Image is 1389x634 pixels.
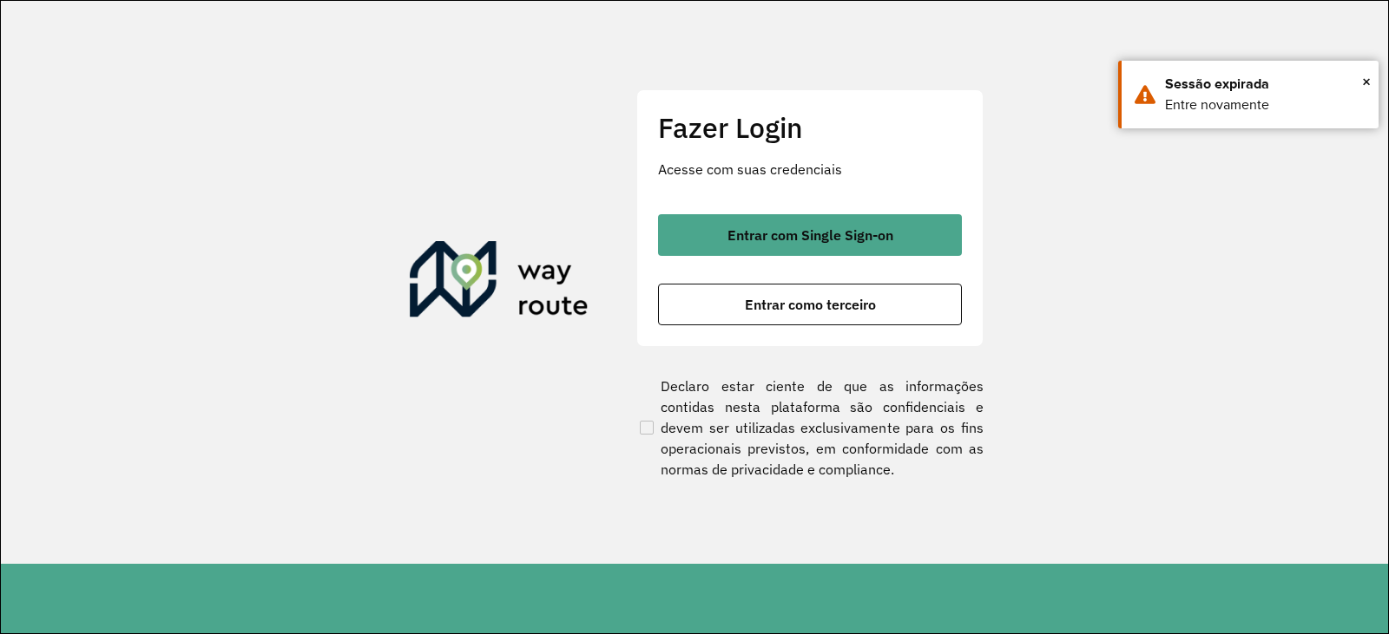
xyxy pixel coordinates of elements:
[410,241,589,324] img: Roteirizador AmbevTech
[727,228,893,242] span: Entrar com Single Sign-on
[658,214,962,256] button: button
[1165,95,1366,115] div: Entre novamente
[658,159,962,180] p: Acesse com suas credenciais
[658,111,962,144] h2: Fazer Login
[658,284,962,325] button: button
[1362,69,1371,95] button: Close
[745,297,876,311] span: Entrar como terceiro
[1362,69,1371,95] span: ×
[636,376,984,480] label: Declaro estar ciente de que as informações contidas nesta plataforma são confidenciais e devem se...
[1165,74,1366,95] div: Sessão expirada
